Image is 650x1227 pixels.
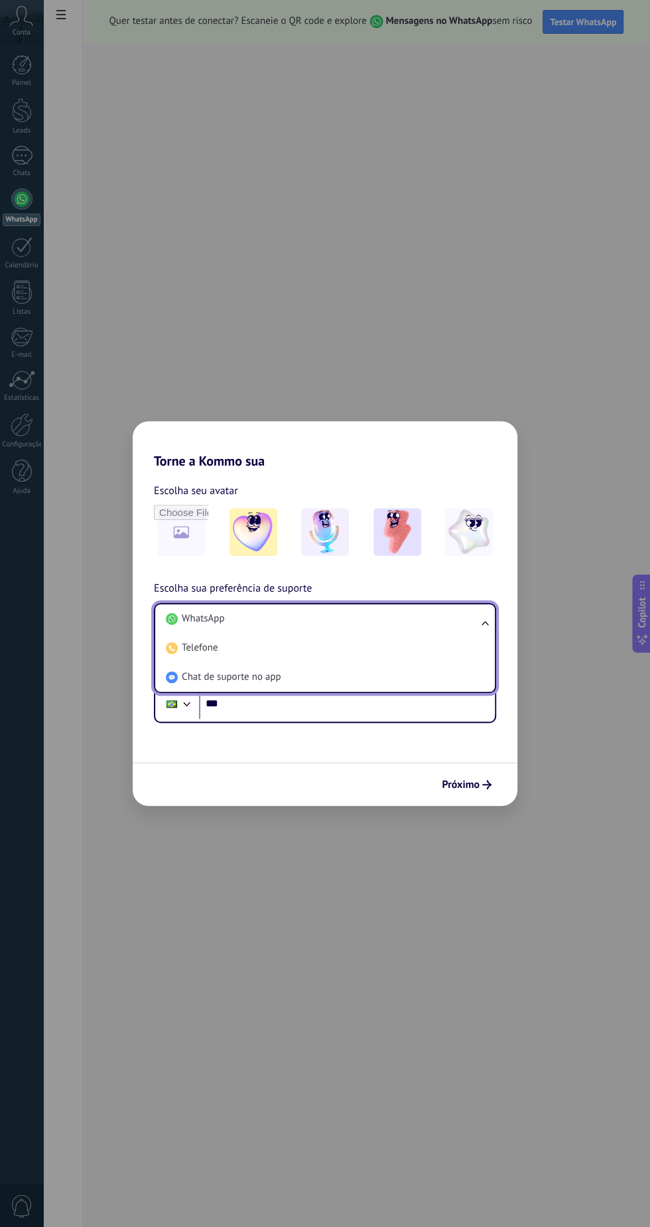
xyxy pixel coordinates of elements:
span: WhatsApp [182,612,224,625]
span: Chat de suporte no app [182,671,281,684]
button: Próximo [436,773,497,796]
div: Brazil: + 55 [159,690,184,718]
img: -3.jpeg [373,508,421,556]
span: Telefone [182,641,218,655]
span: Escolha seu avatar [154,482,238,499]
span: Próximo [442,780,480,789]
h2: Torne a Kommo sua [133,421,517,469]
img: -4.jpeg [445,508,493,556]
img: -2.jpeg [301,508,349,556]
span: Escolha sua preferência de suporte [154,580,312,598]
img: -1.jpeg [229,508,277,556]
